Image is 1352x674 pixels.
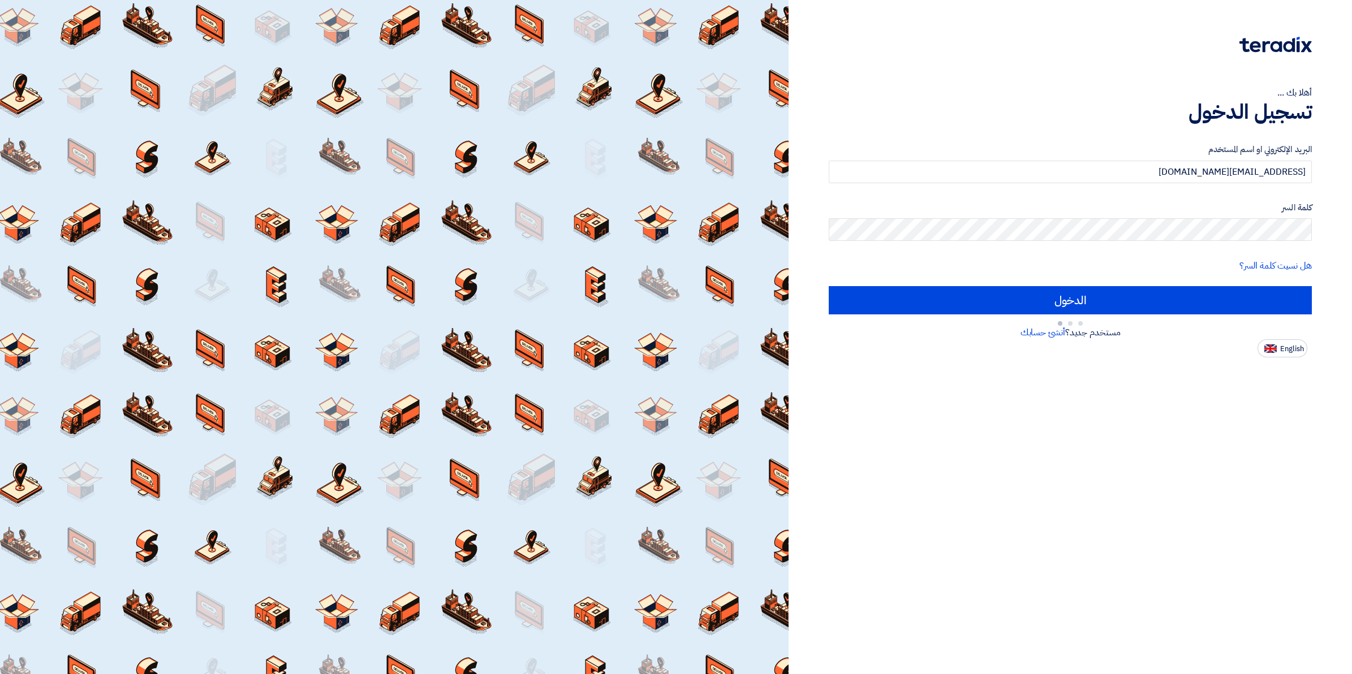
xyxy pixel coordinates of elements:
div: أهلا بك ... [829,86,1312,100]
img: Teradix logo [1239,37,1312,53]
input: أدخل بريد العمل الإلكتروني او اسم المستخدم الخاص بك ... [829,161,1312,183]
a: أنشئ حسابك [1021,326,1065,339]
h1: تسجيل الدخول [829,100,1312,124]
label: البريد الإلكتروني او اسم المستخدم [829,143,1312,156]
input: الدخول [829,286,1312,314]
img: en-US.png [1264,344,1277,353]
label: كلمة السر [829,201,1312,214]
a: هل نسيت كلمة السر؟ [1239,259,1312,273]
div: مستخدم جديد؟ [829,326,1312,339]
span: English [1280,345,1304,353]
button: English [1258,339,1307,357]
